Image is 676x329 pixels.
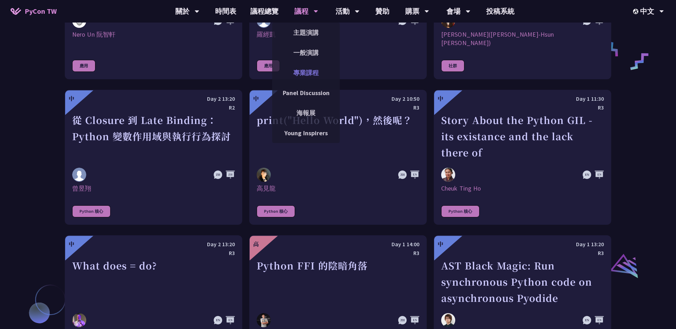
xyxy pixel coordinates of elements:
div: 中 [69,94,74,103]
div: Python 核心 [441,205,480,217]
a: Panel Discussion [272,85,340,101]
div: Nero Un 阮智軒 [72,30,235,47]
a: 專業課程 [272,64,340,81]
a: 主題演講 [272,24,340,41]
div: print("Hello World")，然後呢？ [257,112,419,161]
div: 曾昱翔 [72,184,235,193]
div: What does = do? [72,257,235,306]
img: Home icon of PyCon TW 2025 [11,8,21,15]
img: scc [257,313,271,327]
div: [PERSON_NAME]([PERSON_NAME]-Hsun [PERSON_NAME]) [441,30,604,47]
div: 應用 [257,60,280,72]
div: Day 1 11:30 [441,94,604,103]
div: 應用 [72,60,95,72]
img: 高見龍 [257,168,271,182]
div: 中 [69,240,74,248]
div: 高見龍 [257,184,419,193]
a: Young Inspirers [272,125,340,141]
a: 中 Day 2 13:20 R2 從 Closure 到 Late Binding：Python 變數作用域與執行行為探討 曾昱翔 曾昱翔 Python 核心 [65,90,242,225]
div: Day 2 13:20 [72,94,235,103]
a: 海報展 [272,105,340,121]
div: Cheuk Ting Ho [441,184,604,193]
div: 羅經凱 [257,30,419,47]
img: Cheuk Ting Ho [441,168,455,182]
div: R3 [441,249,604,257]
div: Story About the Python GIL - its existance and the lack there of [441,112,604,161]
img: Reuven M. Lerner [72,313,86,329]
div: 社群 [441,60,464,72]
div: 從 Closure 到 Late Binding：Python 變數作用域與執行行為探討 [72,112,235,161]
div: 中 [438,94,443,103]
a: 中 Day 2 10:50 R3 print("Hello World")，然後呢？ 高見龍 高見龍 Python 核心 [249,90,427,225]
div: R2 [72,103,235,112]
a: 中 Day 1 11:30 R3 Story About the Python GIL - its existance and the lack there of Cheuk Ting Ho C... [434,90,611,225]
div: AST Black Magic: Run synchronous Python code on asynchronous Pyodide [441,257,604,306]
div: R3 [441,103,604,112]
div: Day 1 13:20 [441,240,604,249]
img: 曾昱翔 [72,168,86,182]
div: R3 [257,249,419,257]
img: Yuichiro Tachibana [441,313,455,327]
div: 中 [253,94,259,103]
div: Python 核心 [72,205,111,217]
img: Locale Icon [633,9,640,14]
a: PyCon TW [4,2,64,20]
div: 高 [253,240,259,248]
div: 中 [438,240,443,248]
div: Python FFI 的陰暗角落 [257,257,419,306]
div: R3 [72,249,235,257]
div: Day 2 13:20 [72,240,235,249]
span: PyCon TW [25,6,57,17]
div: Day 1 14:00 [257,240,419,249]
a: 一般演講 [272,44,340,61]
div: Python 核心 [257,205,295,217]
